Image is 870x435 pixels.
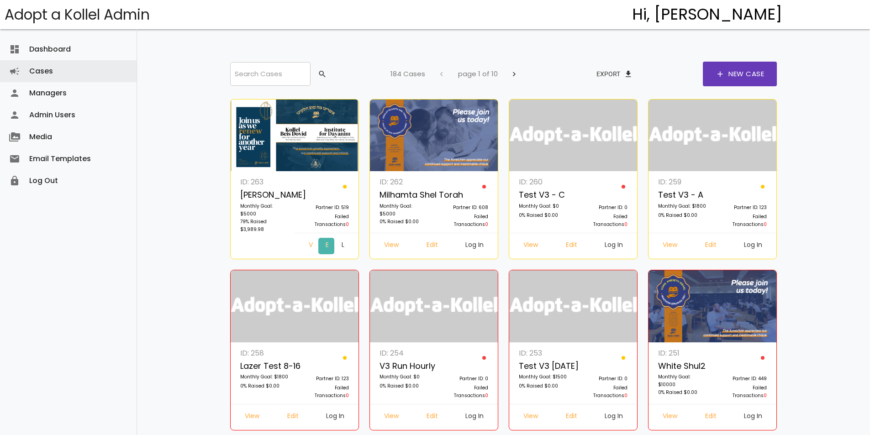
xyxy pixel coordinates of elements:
[231,270,359,342] img: logonobg.png
[9,38,20,60] i: dashboard
[589,66,640,82] button: Exportfile_download
[458,409,491,425] a: Log In
[703,62,777,86] a: addNew Case
[439,384,488,399] p: Failed Transactions
[632,6,782,23] h4: Hi, [PERSON_NAME]
[380,188,429,202] p: Milhamta Shel Torah
[624,221,627,228] span: 0
[334,238,352,254] a: Log In
[301,238,318,254] a: View
[439,204,488,213] p: Partner ID: 608
[485,392,488,399] span: 0
[9,104,20,126] i: person
[240,218,290,233] p: 79% Raised $3,989.98
[380,373,429,382] p: Monthly Goal: $0
[509,100,638,172] img: logonobg.png
[346,392,349,399] span: 0
[300,213,349,228] p: Failed Transactions
[516,409,545,425] a: View
[240,176,290,188] p: ID: 263
[519,347,568,359] p: ID: 253
[717,384,767,399] p: Failed Transactions
[519,373,568,382] p: Monthly Goal: $1500
[655,238,685,254] a: View
[380,202,429,218] p: Monthly Goal: $5000
[514,176,573,233] a: ID: 260 Test v3 - c Monthly Goal: $0 0% Raised $0.00
[737,409,770,425] a: Log In
[717,213,767,228] p: Failed Transactions
[295,176,354,233] a: Partner ID: 519 Failed Transactions0
[300,204,349,213] p: Partner ID: 519
[434,347,493,404] a: Partner ID: 0 Failed Transactions0
[658,373,707,388] p: Monthly Goal: $10000
[240,202,290,218] p: Monthly Goal: $5000
[434,176,493,233] a: Partner ID: 608 Failed Transactions0
[712,347,772,404] a: Partner ID: 449 Failed Transactions0
[578,213,627,228] p: Failed Transactions
[516,238,545,254] a: View
[658,359,707,373] p: White Shul2
[318,66,327,82] span: search
[653,176,712,233] a: ID: 259 Test v3 - A Monthly Goal: $1800 0% Raised $0.00
[578,384,627,399] p: Failed Transactions
[380,359,429,373] p: v3 run hourly
[280,409,306,425] a: Edit
[380,382,429,391] p: 0% Raised $0.00
[458,238,491,254] a: Log In
[311,66,332,82] button: search
[712,176,772,233] a: Partner ID: 123 Failed Transactions0
[237,409,267,425] a: View
[717,204,767,213] p: Partner ID: 123
[231,100,359,172] img: I2vVEkmzLd.fvn3D5NTra.png
[519,359,568,373] p: Test V3 [DATE]
[319,409,352,425] a: Log In
[737,238,770,254] a: Log In
[649,100,777,172] img: logonobg.png
[519,176,568,188] p: ID: 260
[439,375,488,384] p: Partner ID: 0
[658,211,707,220] p: 0% Raised $0.00
[9,126,20,148] i: perm_media
[318,238,335,254] a: Edit
[419,238,445,254] a: Edit
[573,347,633,404] a: Partner ID: 0 Failed Transactions0
[649,270,777,342] img: 6GPLfb0Mk4.zBtvR2DLF4.png
[346,221,349,228] span: 0
[235,176,295,238] a: ID: 263 [PERSON_NAME] Monthly Goal: $5000 79% Raised $3,989.98
[509,270,638,342] img: logonobg.png
[419,409,445,425] a: Edit
[300,375,349,384] p: Partner ID: 123
[485,221,488,228] span: 0
[510,66,519,82] span: chevron_right
[377,238,406,254] a: View
[458,68,498,80] p: page 1 of 10
[300,384,349,399] p: Failed Transactions
[370,100,498,172] img: z9NQUo20Gg.X4VDNcvjTb.jpg
[717,375,767,384] p: Partner ID: 449
[9,148,20,170] i: email
[578,204,627,213] p: Partner ID: 0
[370,270,498,342] img: logonobg.png
[658,388,707,398] p: 0% Raised $0.00
[235,347,295,404] a: ID: 258 Lazer Test 8-16 Monthly Goal: $1800 0% Raised $0.00
[653,347,712,404] a: ID: 251 White Shul2 Monthly Goal: $10000 0% Raised $0.00
[559,409,585,425] a: Edit
[519,202,568,211] p: Monthly Goal: $0
[658,188,707,202] p: Test v3 - A
[439,213,488,228] p: Failed Transactions
[658,347,707,359] p: ID: 251
[764,392,767,399] span: 0
[380,347,429,359] p: ID: 254
[559,238,585,254] a: Edit
[377,409,406,425] a: View
[380,218,429,227] p: 0% Raised $0.00
[514,347,573,404] a: ID: 253 Test V3 [DATE] Monthly Goal: $1500 0% Raised $0.00
[9,82,20,104] i: person
[390,68,425,80] p: 184 Cases
[374,347,434,404] a: ID: 254 v3 run hourly Monthly Goal: $0 0% Raised $0.00
[624,392,627,399] span: 0
[240,373,290,382] p: Monthly Goal: $1800
[240,382,290,391] p: 0% Raised $0.00
[698,409,724,425] a: Edit
[240,359,290,373] p: Lazer Test 8-16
